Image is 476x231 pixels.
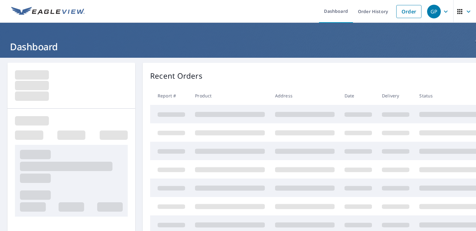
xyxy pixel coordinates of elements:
img: EV Logo [11,7,85,16]
th: Delivery [377,86,414,105]
p: Recent Orders [150,70,202,81]
a: Order [396,5,421,18]
div: GP [427,5,441,18]
th: Address [270,86,340,105]
h1: Dashboard [7,40,469,53]
th: Date [340,86,377,105]
th: Report # [150,86,190,105]
th: Product [190,86,270,105]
